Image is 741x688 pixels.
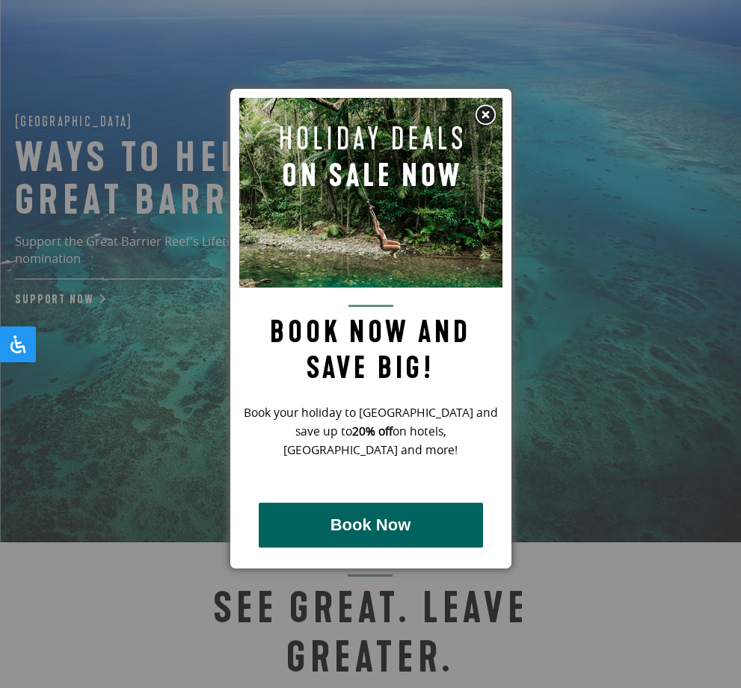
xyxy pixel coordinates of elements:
[239,305,502,386] h2: Book now and save big!
[352,424,393,439] strong: 20% off
[239,403,502,460] p: Book your holiday to [GEOGRAPHIC_DATA] and save up to on hotels, [GEOGRAPHIC_DATA] and more!
[9,335,27,353] svg: Open Accessibility Panel
[259,503,483,548] button: Book Now
[239,98,502,288] img: Pop up image for Holiday Packages
[474,104,496,126] img: Close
